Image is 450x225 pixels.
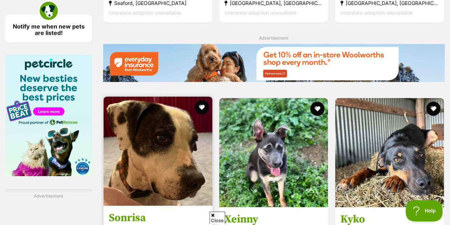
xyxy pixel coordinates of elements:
a: Everyday Insurance promotional banner [103,44,445,83]
span: Interstate adoption unavailable [340,9,413,15]
img: Xeinny - Australian Kelpie Dog [219,98,328,207]
a: Notify me when new pets are listed! [5,15,92,43]
span: Close [210,211,225,224]
button: favourite [195,100,209,114]
img: Pet Circle promo banner [5,55,92,176]
img: Kyko - Australian Koolie x Australian Kelpie Dog [335,98,444,207]
span: Advertisement [259,35,288,41]
iframe: Help Scout Beacon - Open [406,200,443,221]
button: favourite [426,102,440,116]
span: Interstate adoption unavailable [224,9,297,15]
span: Interstate adoption unavailable [109,9,181,15]
button: favourite [311,102,325,116]
img: Sonrisa - American Bulldog [104,97,212,206]
h3: Sonrisa [109,211,207,224]
img: Everyday Insurance promotional banner [103,44,445,82]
